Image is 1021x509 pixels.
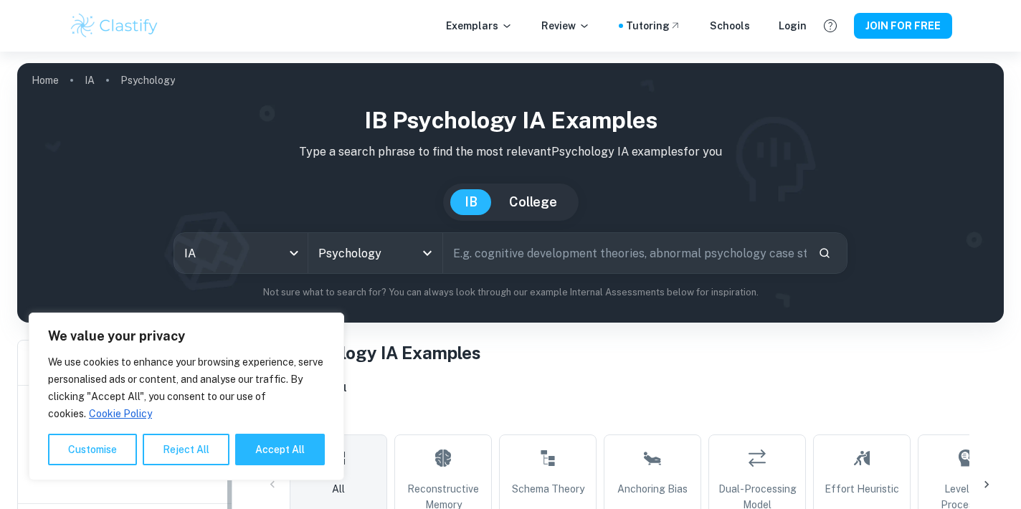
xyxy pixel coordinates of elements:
span: All [332,481,345,497]
button: Customise [48,434,137,465]
p: Type a search phrase to find the most relevant Psychology IA examples for you [29,143,992,161]
a: Cookie Policy [88,407,153,420]
p: Review [541,18,590,34]
button: IB [450,189,492,215]
img: Clastify logo [69,11,160,40]
button: Search [812,241,837,265]
p: Not sure what to search for? You can always look through our example Internal Assessments below f... [29,285,992,300]
p: Exemplars [446,18,513,34]
span: Effort Heuristic [825,481,899,497]
button: Help and Feedback [818,14,842,38]
button: JOIN FOR FREE [854,13,952,39]
a: Tutoring [626,18,681,34]
img: profile cover [17,63,1004,323]
span: Schema Theory [512,481,584,497]
a: Home [32,70,59,90]
a: Schools [710,18,750,34]
h6: Topic [255,412,1004,429]
div: We value your privacy [29,313,344,480]
a: IA [85,70,95,90]
button: Reject All [143,434,229,465]
a: Login [779,18,807,34]
h1: All Psychology IA Examples [255,340,1004,366]
h1: IB Psychology IA examples [29,103,992,138]
button: Open [417,243,437,263]
p: Psychology [120,72,175,88]
button: College [495,189,571,215]
p: We value your privacy [48,328,325,345]
button: Accept All [235,434,325,465]
span: Anchoring Bias [617,481,688,497]
div: IA [174,233,308,273]
input: E.g. cognitive development theories, abnormal psychology case studies, social psychology experime... [443,233,807,273]
p: We use cookies to enhance your browsing experience, serve personalised ads or content, and analys... [48,353,325,422]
